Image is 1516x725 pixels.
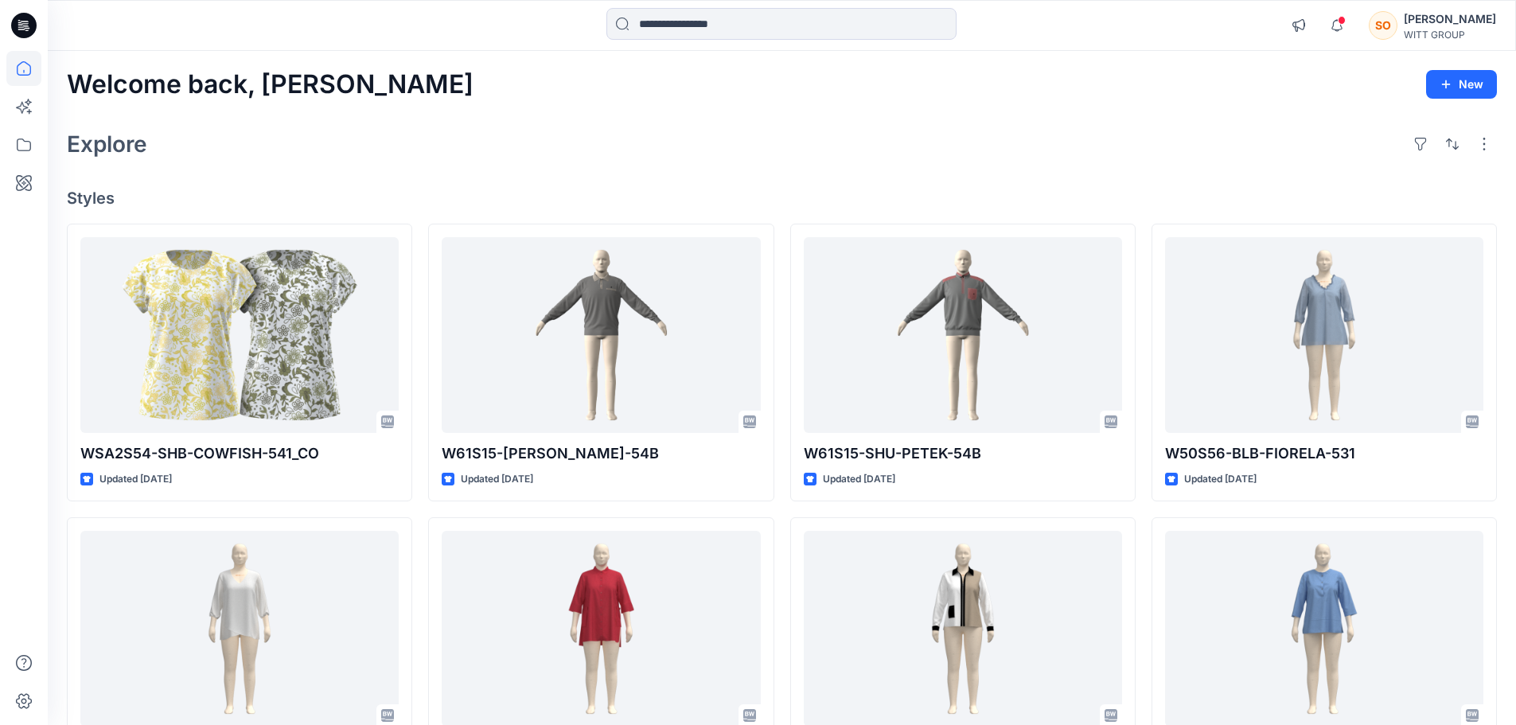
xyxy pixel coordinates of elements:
[1426,70,1497,99] button: New
[1404,29,1496,41] div: WITT GROUP
[1165,442,1483,465] p: W50S56-BLB-FIORELA-531
[442,237,760,434] a: W61S15-SHU-CARTERK-54B
[1404,10,1496,29] div: [PERSON_NAME]
[804,237,1122,434] a: W61S15-SHU-PETEK-54B
[67,131,147,157] h2: Explore
[1184,471,1257,488] p: Updated [DATE]
[67,189,1497,208] h4: Styles
[442,442,760,465] p: W61S15-[PERSON_NAME]-54B
[80,237,399,434] a: WSA2S54-SHB-COWFISH-541_CO
[67,70,474,99] h2: Welcome back, [PERSON_NAME]
[80,442,399,465] p: WSA2S54-SHB-COWFISH-541_CO
[1165,237,1483,434] a: W50S56-BLB-FIORELA-531
[823,471,895,488] p: Updated [DATE]
[99,471,172,488] p: Updated [DATE]
[1369,11,1397,40] div: SO
[461,471,533,488] p: Updated [DATE]
[804,442,1122,465] p: W61S15-SHU-PETEK-54B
